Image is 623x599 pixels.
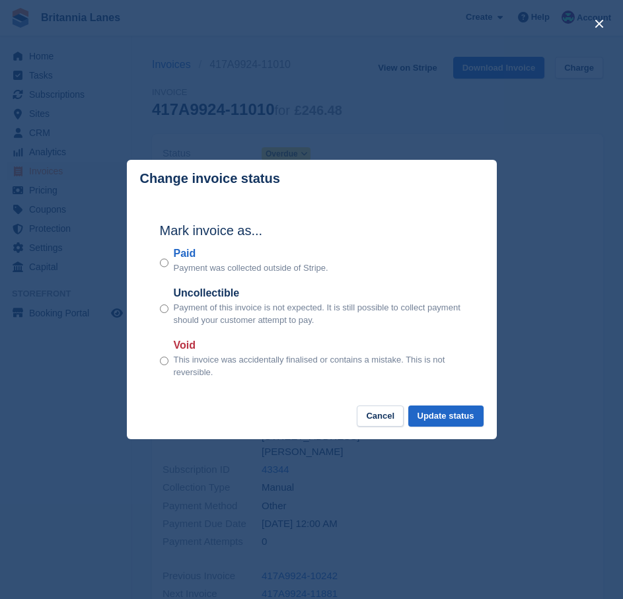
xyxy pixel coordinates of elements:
[140,171,280,186] p: Change invoice status
[174,337,464,353] label: Void
[174,246,328,262] label: Paid
[174,262,328,275] p: Payment was collected outside of Stripe.
[160,221,464,240] h2: Mark invoice as...
[589,13,610,34] button: close
[357,405,404,427] button: Cancel
[174,285,464,301] label: Uncollectible
[408,405,484,427] button: Update status
[174,353,464,379] p: This invoice was accidentally finalised or contains a mistake. This is not reversible.
[174,301,464,327] p: Payment of this invoice is not expected. It is still possible to collect payment should your cust...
